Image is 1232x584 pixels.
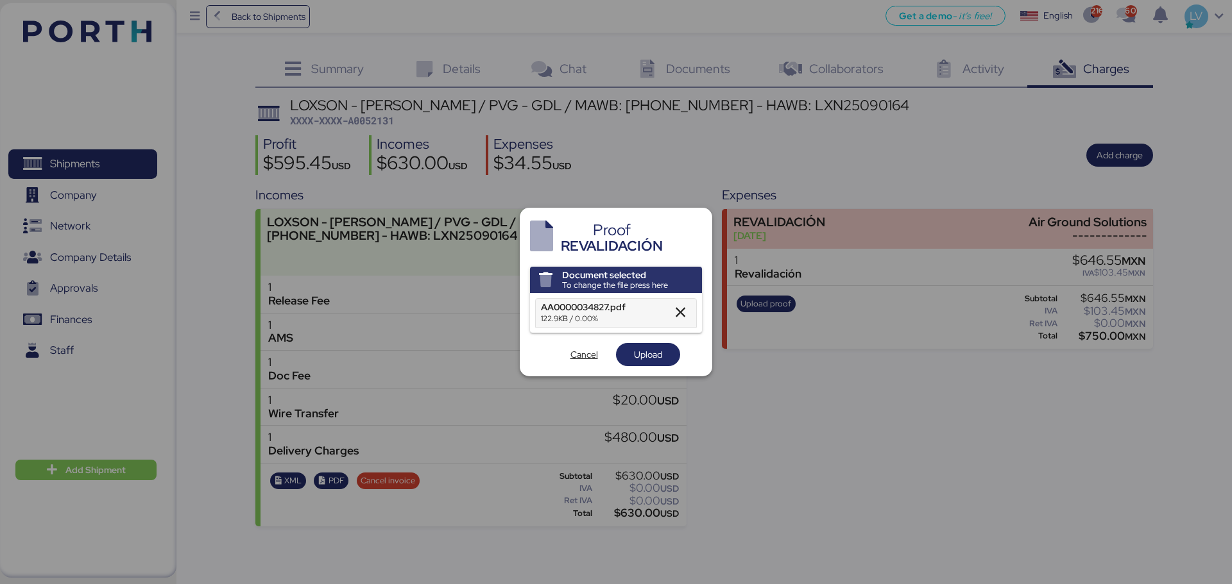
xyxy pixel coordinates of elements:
[552,343,616,366] button: Cancel
[570,347,598,362] span: Cancel
[561,236,663,256] div: REVALIDACIÓN
[561,224,663,236] div: Proof
[634,347,662,362] span: Upload
[541,301,664,313] div: AA0000034827.pdf
[562,280,668,290] div: To change the file press here
[616,343,680,366] button: Upload
[541,313,664,324] div: 122.9KB / 0.00%
[562,270,668,280] div: Document selected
